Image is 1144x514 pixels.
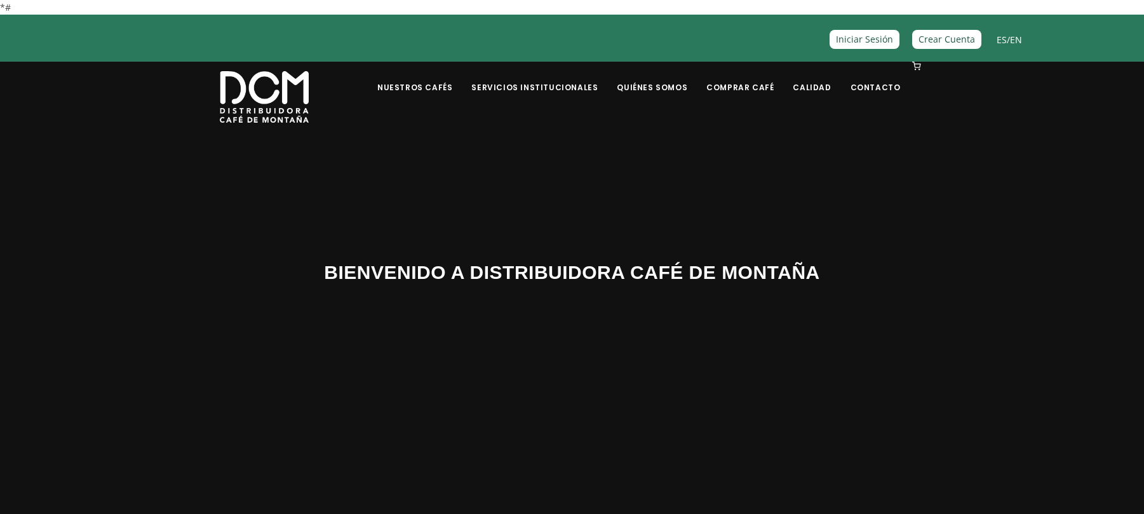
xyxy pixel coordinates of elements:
a: ES [997,34,1007,46]
a: Calidad [785,63,838,93]
a: EN [1010,34,1022,46]
a: Iniciar Sesión [830,30,899,48]
a: Nuestros Cafés [370,63,460,93]
a: Contacto [843,63,908,93]
a: Quiénes Somos [609,63,695,93]
span: / [997,32,1022,47]
a: Servicios Institucionales [464,63,605,93]
a: Crear Cuenta [912,30,981,48]
h3: BIENVENIDO A DISTRIBUIDORA CAFÉ DE MONTAÑA [220,258,925,287]
a: Comprar Café [699,63,781,93]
